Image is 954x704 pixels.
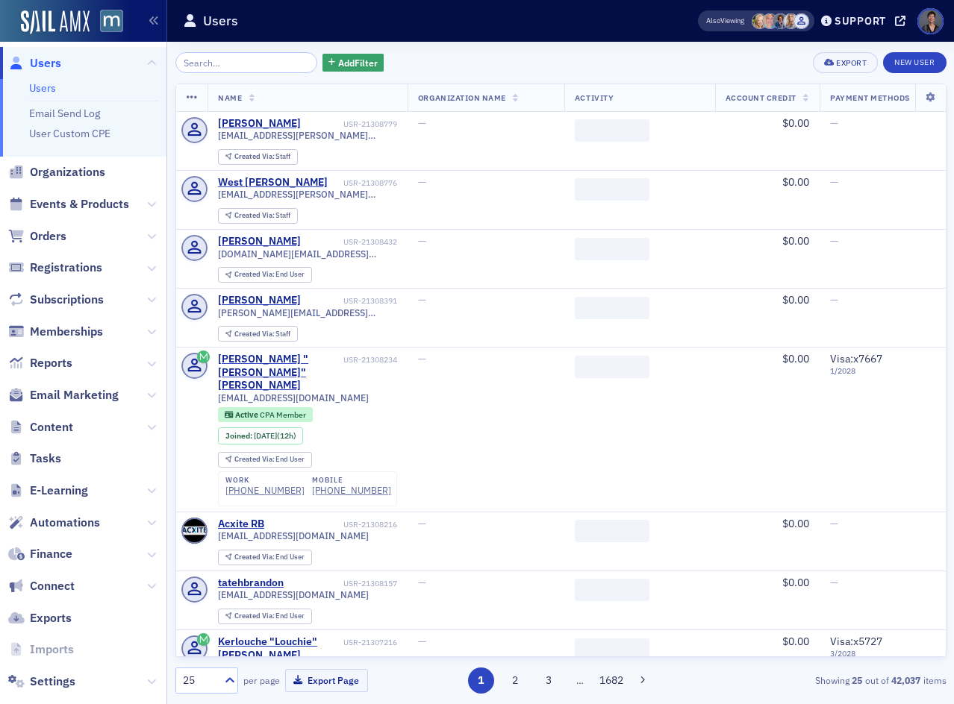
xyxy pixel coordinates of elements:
[30,450,61,467] span: Tasks
[218,576,284,590] a: tatehbrandon
[30,610,72,626] span: Exports
[218,149,298,165] div: Created Via: Staff
[830,92,910,103] span: Payment Methods
[338,56,378,69] span: Add Filter
[849,673,865,687] strong: 25
[418,576,426,589] span: —
[30,578,75,594] span: Connect
[782,175,809,189] span: $0.00
[218,117,301,131] a: [PERSON_NAME]
[218,235,301,248] a: [PERSON_NAME]
[783,13,799,29] span: Emily Trott
[575,119,649,142] span: ‌
[234,212,291,220] div: Staff
[794,13,809,29] span: Justin Chase
[706,16,744,26] span: Viewing
[218,452,312,468] div: Created Via: End User
[8,578,75,594] a: Connect
[234,552,276,562] span: Created Via :
[30,324,103,340] span: Memberships
[830,234,838,248] span: —
[218,294,301,307] a: [PERSON_NAME]
[8,419,73,436] a: Content
[243,673,280,687] label: per page
[218,176,328,189] a: West [PERSON_NAME]
[267,520,397,529] div: USR-21308216
[100,10,123,33] img: SailAMX
[830,517,838,530] span: —
[30,483,88,499] span: E-Learning
[830,293,838,307] span: —
[8,260,102,276] a: Registrations
[254,430,277,441] span: [DATE]
[8,196,129,213] a: Events & Products
[8,546,72,562] a: Finance
[30,228,66,245] span: Orders
[502,667,528,694] button: 2
[30,260,102,276] span: Registrations
[218,635,340,661] div: Kerlouche "Louchie" [PERSON_NAME]
[312,476,391,485] div: mobile
[234,151,276,161] span: Created Via :
[29,127,110,140] a: User Custom CPE
[218,407,313,422] div: Active: Active: CPA Member
[726,92,796,103] span: Account Credit
[706,16,720,25] div: Also
[225,431,254,441] span: Joined :
[418,293,426,307] span: —
[235,409,260,420] span: Active
[830,576,838,589] span: —
[218,189,397,200] span: [EMAIL_ADDRESS][PERSON_NAME][DOMAIN_NAME]
[8,450,61,467] a: Tasks
[218,307,397,318] span: [PERSON_NAME][EMAIL_ADDRESS][DOMAIN_NAME]
[418,92,506,103] span: Organization Name
[418,116,426,130] span: —
[30,546,72,562] span: Finance
[234,271,305,279] div: End User
[418,635,426,648] span: —
[468,667,494,694] button: 1
[782,517,809,530] span: $0.00
[536,667,562,694] button: 3
[8,387,119,403] a: Email Marketing
[225,485,305,496] a: [PHONE_NUMBER]
[830,352,882,365] span: Visa : x7667
[570,673,590,687] span: …
[835,14,886,28] div: Support
[30,292,104,308] span: Subscriptions
[285,669,368,692] button: Export Page
[8,55,61,72] a: Users
[218,353,340,392] a: [PERSON_NAME] "[PERSON_NAME]" [PERSON_NAME]
[218,326,298,342] div: Created Via: Staff
[234,153,291,161] div: Staff
[575,638,649,661] span: ‌
[287,579,397,588] div: USR-21308157
[8,673,75,690] a: Settings
[773,13,788,29] span: Chris Dougherty
[260,409,306,420] span: CPA Member
[218,518,264,531] a: Acxite RB
[21,10,90,34] img: SailAMX
[218,609,312,624] div: Created Via: End User
[813,52,878,73] button: Export
[830,649,914,659] span: 3 / 2028
[29,107,100,120] a: Email Send Log
[30,419,73,436] span: Content
[782,293,809,307] span: $0.00
[8,292,104,308] a: Subscriptions
[183,673,216,688] div: 25
[343,355,397,365] div: USR-21308234
[8,610,72,626] a: Exports
[322,54,384,72] button: AddFilter
[234,210,276,220] span: Created Via :
[234,330,291,339] div: Staff
[8,324,103,340] a: Memberships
